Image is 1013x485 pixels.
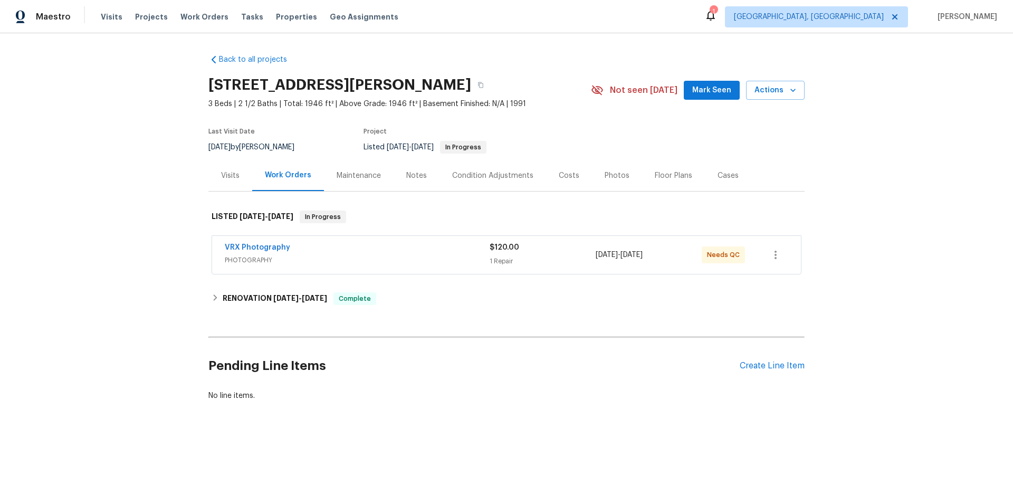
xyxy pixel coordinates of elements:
[208,286,805,311] div: RENOVATION [DATE]-[DATE]Complete
[212,211,293,223] h6: LISTED
[337,170,381,181] div: Maintenance
[620,251,643,259] span: [DATE]
[208,54,310,65] a: Back to all projects
[490,256,596,267] div: 1 Repair
[684,81,740,100] button: Mark Seen
[301,212,345,222] span: In Progress
[225,255,490,265] span: PHOTOGRAPHY
[208,144,231,151] span: [DATE]
[559,170,579,181] div: Costs
[387,144,409,151] span: [DATE]
[746,81,805,100] button: Actions
[208,200,805,234] div: LISTED [DATE]-[DATE]In Progress
[734,12,884,22] span: [GEOGRAPHIC_DATA], [GEOGRAPHIC_DATA]
[180,12,228,22] span: Work Orders
[610,85,677,96] span: Not seen [DATE]
[208,80,471,90] h2: [STREET_ADDRESS][PERSON_NAME]
[101,12,122,22] span: Visits
[605,170,629,181] div: Photos
[135,12,168,22] span: Projects
[452,170,533,181] div: Condition Adjustments
[268,213,293,220] span: [DATE]
[364,144,486,151] span: Listed
[240,213,265,220] span: [DATE]
[754,84,796,97] span: Actions
[655,170,692,181] div: Floor Plans
[692,84,731,97] span: Mark Seen
[596,250,643,260] span: -
[330,12,398,22] span: Geo Assignments
[441,144,485,150] span: In Progress
[387,144,434,151] span: -
[208,141,307,154] div: by [PERSON_NAME]
[208,391,805,401] div: No line items.
[740,361,805,371] div: Create Line Item
[412,144,434,151] span: [DATE]
[273,294,327,302] span: -
[265,170,311,180] div: Work Orders
[273,294,299,302] span: [DATE]
[208,128,255,135] span: Last Visit Date
[364,128,387,135] span: Project
[208,341,740,391] h2: Pending Line Items
[707,250,744,260] span: Needs QC
[221,170,240,181] div: Visits
[718,170,739,181] div: Cases
[335,293,375,304] span: Complete
[406,170,427,181] div: Notes
[471,75,490,94] button: Copy Address
[596,251,618,259] span: [DATE]
[240,213,293,220] span: -
[225,244,290,251] a: VRX Photography
[36,12,71,22] span: Maestro
[710,6,717,17] div: 1
[302,294,327,302] span: [DATE]
[276,12,317,22] span: Properties
[490,244,519,251] span: $120.00
[933,12,997,22] span: [PERSON_NAME]
[223,292,327,305] h6: RENOVATION
[208,99,591,109] span: 3 Beds | 2 1/2 Baths | Total: 1946 ft² | Above Grade: 1946 ft² | Basement Finished: N/A | 1991
[241,13,263,21] span: Tasks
